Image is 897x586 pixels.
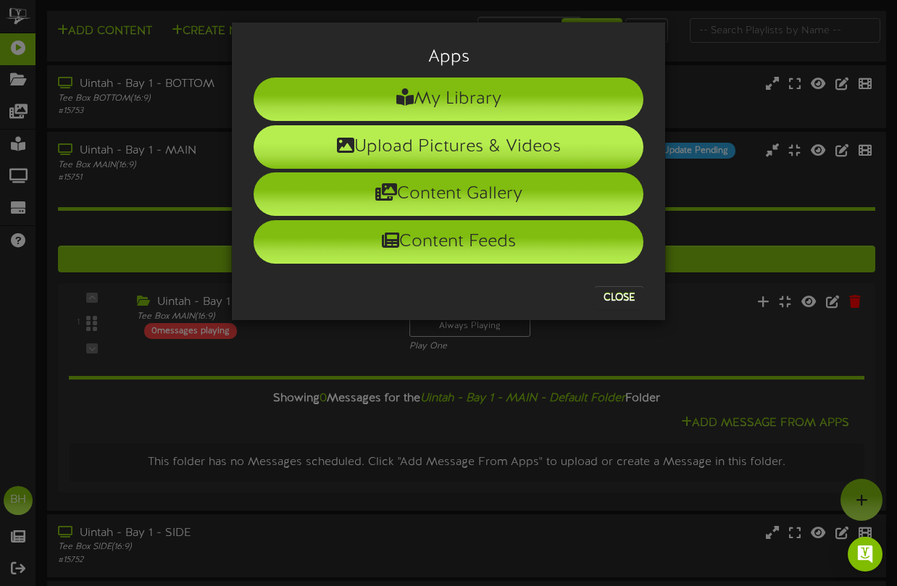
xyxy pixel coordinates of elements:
li: Content Feeds [254,220,643,264]
h3: Apps [254,48,643,67]
button: Close [595,286,643,309]
li: Content Gallery [254,172,643,216]
li: My Library [254,78,643,121]
div: Open Intercom Messenger [848,537,883,572]
li: Upload Pictures & Videos [254,125,643,169]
